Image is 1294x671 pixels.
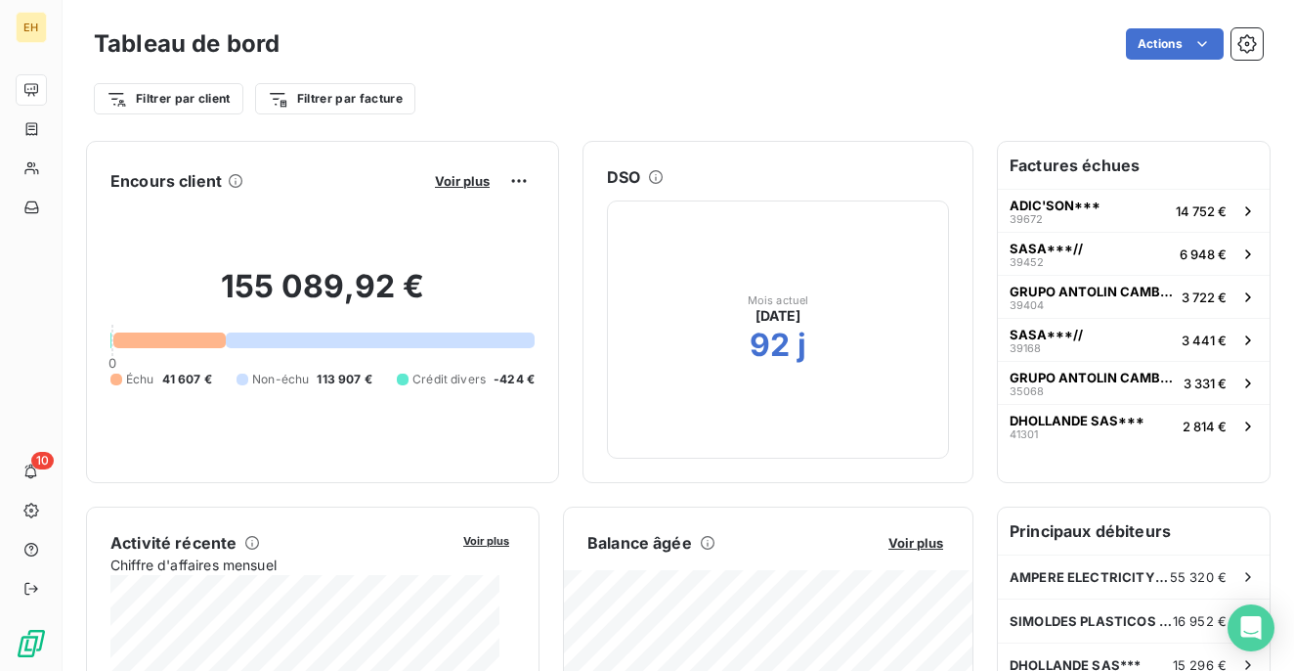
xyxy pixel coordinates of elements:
[607,165,640,189] h6: DSO
[998,361,1270,404] button: GRUPO ANTOLIN CAMBRAI***//350683 331 €
[1010,385,1044,397] span: 35068
[1010,370,1176,385] span: GRUPO ANTOLIN CAMBRAI***//
[1184,376,1227,391] span: 3 331 €
[1228,604,1274,651] div: Open Intercom Messenger
[1010,413,1144,428] span: DHOLLANDE SAS***
[252,371,309,388] span: Non-échu
[1010,342,1041,354] span: 39168
[748,294,809,306] span: Mois actuel
[255,83,415,114] button: Filtrer par facture
[110,169,222,193] h6: Encours client
[94,26,280,62] h3: Tableau de bord
[1010,613,1173,629] span: SIMOLDES PLASTICOS France - 59264***
[998,318,1270,361] button: SASA***//391683 441 €
[412,371,486,388] span: Crédit divers
[94,83,243,114] button: Filtrer par client
[1183,419,1227,434] span: 2 814 €
[998,189,1270,232] button: ADIC'SON***3967214 752 €
[750,326,790,365] h2: 92
[1010,213,1043,225] span: 39672
[110,531,237,555] h6: Activité récente
[1126,28,1224,60] button: Actions
[31,452,54,470] span: 10
[888,535,943,551] span: Voir plus
[317,371,371,388] span: 113 907 €
[457,531,515,549] button: Voir plus
[998,275,1270,318] button: GRUPO ANTOLIN CAMBRAI***//394043 722 €
[755,306,801,326] span: [DATE]
[1176,203,1227,219] span: 14 752 €
[110,267,535,326] h2: 155 089,92 €
[998,142,1270,189] h6: Factures échues
[1173,613,1227,629] span: 16 952 €
[1010,428,1038,440] span: 41301
[463,534,509,548] span: Voir plus
[429,172,496,190] button: Voir plus
[435,173,490,189] span: Voir plus
[998,232,1270,275] button: SASA***//394526 948 €
[587,531,692,555] h6: Balance âgée
[1010,299,1044,311] span: 39404
[1010,284,1174,299] span: GRUPO ANTOLIN CAMBRAI***//
[110,555,450,575] span: Chiffre d'affaires mensuel
[1170,569,1227,585] span: 55 320 €
[16,628,47,659] img: Logo LeanPay
[998,508,1270,555] h6: Principaux débiteurs
[1182,333,1227,348] span: 3 441 €
[798,326,806,365] h2: j
[162,371,212,388] span: 41 607 €
[1010,256,1044,268] span: 39452
[108,355,116,371] span: 0
[998,404,1270,447] button: DHOLLANDE SAS***413012 814 €
[1182,290,1227,305] span: 3 722 €
[883,534,949,552] button: Voir plus
[1180,246,1227,262] span: 6 948 €
[1010,569,1170,585] span: AMPERE ELECTRICITY MAUBEUGE~~~
[126,371,154,388] span: Échu
[16,12,47,43] div: EH
[494,371,535,388] span: -424 €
